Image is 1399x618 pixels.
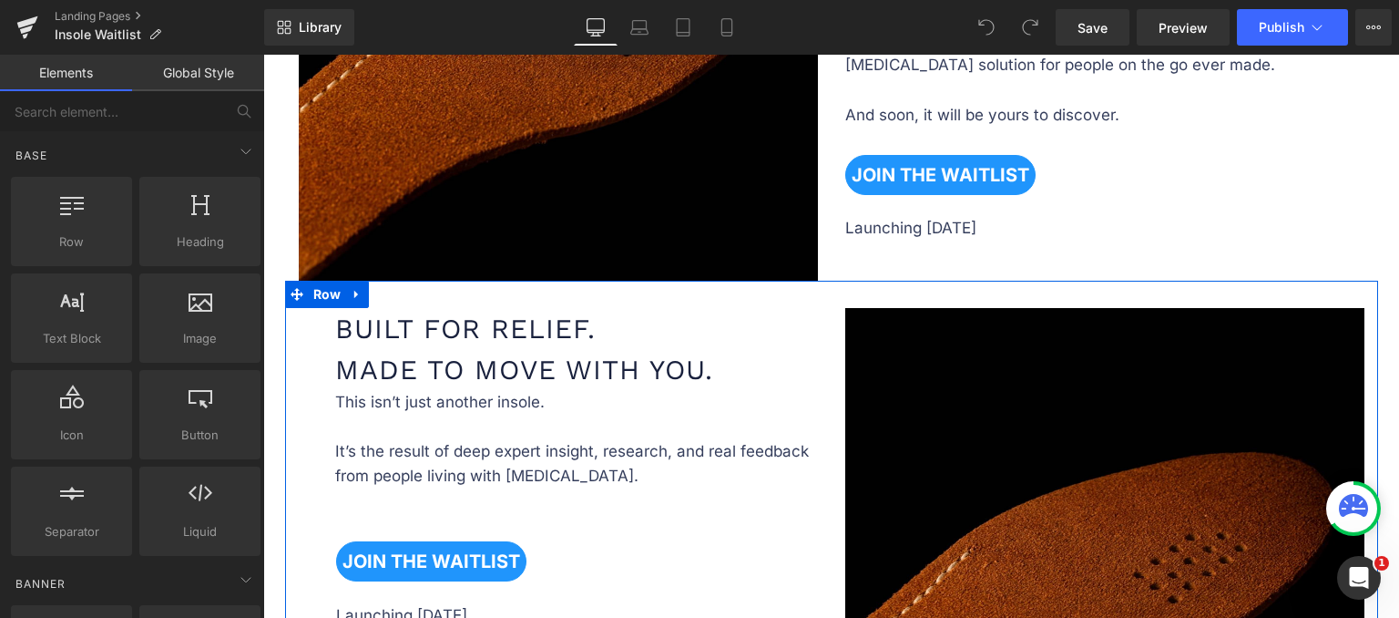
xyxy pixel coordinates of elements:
a: Tablet [661,9,705,46]
span: Icon [16,426,127,445]
span: Save [1077,18,1108,37]
a: Desktop [574,9,618,46]
a: Global Style [132,55,264,91]
span: Insole Waitlist [55,27,141,42]
a: Expand / Collapse [82,226,106,253]
span: Heading [145,232,255,252]
span: Separator [16,522,127,541]
span: Preview [1159,18,1208,37]
a: JOIN THE WAITLIST [73,487,263,527]
span: Row [46,226,83,253]
p: Launching [DATE] [73,549,541,573]
a: JOIN THE WAITLIST [582,100,772,140]
a: New Library [264,9,354,46]
p: Launching [DATE] [582,161,1088,186]
span: Row [16,232,127,252]
span: Banner [14,575,67,592]
button: Undo [968,9,1005,46]
span: Library [299,19,342,36]
span: Publish [1259,20,1304,35]
p: This isn’t just another insole. It’s the result of deep expert insight, research, and real feedba... [72,335,555,459]
span: 1 [1374,556,1389,571]
span: Liquid [145,522,255,541]
span: Base [14,147,49,164]
span: Button [145,426,255,445]
button: More [1355,9,1392,46]
iframe: Intercom live chat [1337,556,1381,600]
a: Preview [1137,9,1230,46]
button: Publish [1237,9,1348,46]
div: To enrich screen reader interactions, please activate Accessibility in Grammarly extension settings [73,549,541,573]
a: Laptop [618,9,661,46]
span: Text Block [16,329,127,348]
span: Image [145,329,255,348]
button: Redo [1012,9,1048,46]
a: Landing Pages [55,9,264,24]
span: JOIN THE WAITLIST [588,109,766,131]
div: To enrich screen reader interactions, please activate Accessibility in Grammarly extension settings [72,335,555,459]
h1: Built for Relief. Made to Move With You. [72,253,558,335]
span: JOIN THE WAITLIST [79,496,257,518]
a: Mobile [705,9,749,46]
div: To enrich screen reader interactions, please activate Accessibility in Grammarly extension settings [72,253,558,335]
div: To enrich screen reader interactions, please activate Accessibility in Grammarly extension settings [582,161,1088,186]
